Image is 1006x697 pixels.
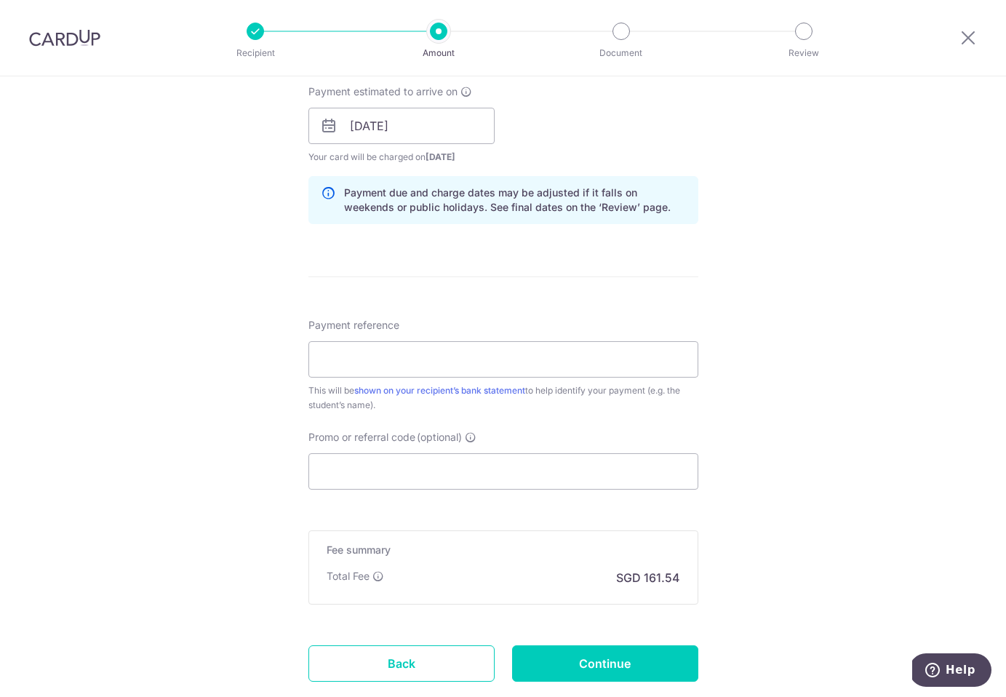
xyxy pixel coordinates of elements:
span: Payment estimated to arrive on [308,84,458,99]
img: CardUp [29,29,100,47]
p: Payment due and charge dates may be adjusted if it falls on weekends or public holidays. See fina... [344,186,686,215]
p: Recipient [201,46,309,60]
input: DD / MM / YYYY [308,108,495,144]
span: Your card will be charged on [308,150,495,164]
iframe: Opens a widget where you can find more information [912,653,991,690]
p: Amount [385,46,492,60]
p: Total Fee [327,569,370,584]
span: (optional) [417,430,462,445]
span: Payment reference [308,318,399,332]
h5: Fee summary [327,543,680,557]
a: Back [308,645,495,682]
p: Review [750,46,858,60]
input: Continue [512,645,698,682]
p: SGD 161.54 [616,569,680,586]
p: Document [567,46,675,60]
span: Promo or referral code [308,430,415,445]
div: This will be to help identify your payment (e.g. the student’s name). [308,383,698,413]
span: [DATE] [426,151,455,162]
a: shown on your recipient’s bank statement [354,385,525,396]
